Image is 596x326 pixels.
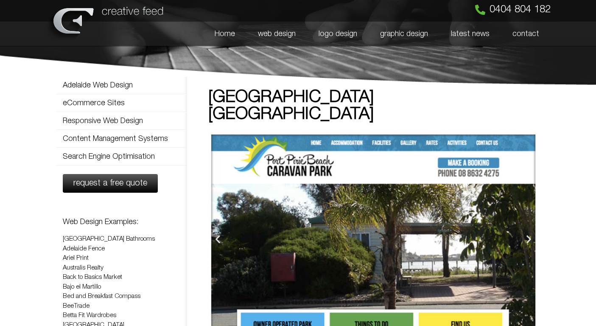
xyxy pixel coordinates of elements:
[171,22,551,46] nav: Menu
[56,112,187,129] a: Responsive Web Design
[56,130,187,147] a: Content Management Systems
[439,22,501,46] a: latest news
[246,22,307,46] a: web design
[369,22,439,46] a: graphic design
[63,303,90,309] a: BeeTrade
[56,77,187,94] a: Adelaide Web Design
[307,22,369,46] a: logo design
[56,148,187,165] a: Search Engine Optimisation
[63,284,101,290] a: Bajo el Martillo
[56,95,187,112] a: eCommerce Sites
[203,22,246,46] a: Home
[63,265,104,271] a: Australis Realty
[501,22,551,46] a: contact
[63,255,89,261] a: Ariel Print
[63,174,158,193] a: request a free quote
[73,179,147,188] span: request a free quote
[475,5,551,15] a: 0404 804 182
[63,218,181,226] h3: Web Design Examples:
[63,312,116,318] a: Betta Fit Wardrobes
[63,293,140,299] a: Bed and Breakfast Compass
[213,234,223,244] div: Previous slide
[63,274,122,280] a: Back to Basics Market
[56,76,187,166] nav: Menu
[208,89,538,123] h1: [GEOGRAPHIC_DATA] [GEOGRAPHIC_DATA]
[490,5,551,15] span: 0404 804 182
[523,234,534,244] div: Next slide
[63,236,155,242] a: [GEOGRAPHIC_DATA] Bathrooms
[63,246,105,252] a: Adelaide Fence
